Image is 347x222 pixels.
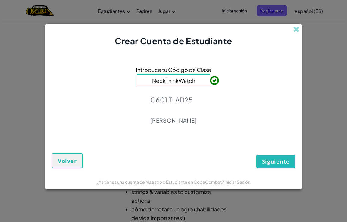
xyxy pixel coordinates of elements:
[136,65,211,74] span: Introduce tu Código de Clase
[262,158,290,165] span: Siguiente
[52,153,83,168] button: Volver
[150,95,197,104] p: G601 TI AD25
[256,155,295,168] button: Siguiente
[115,36,232,46] span: Crear Cuenta de Estudiante
[150,117,197,124] p: [PERSON_NAME]
[58,157,77,164] span: Volver
[224,179,250,185] a: Iniciar Sesión
[97,179,224,185] span: ¿Ya tienes una cuenta de Maestro o Estudiante en CodeCombat?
